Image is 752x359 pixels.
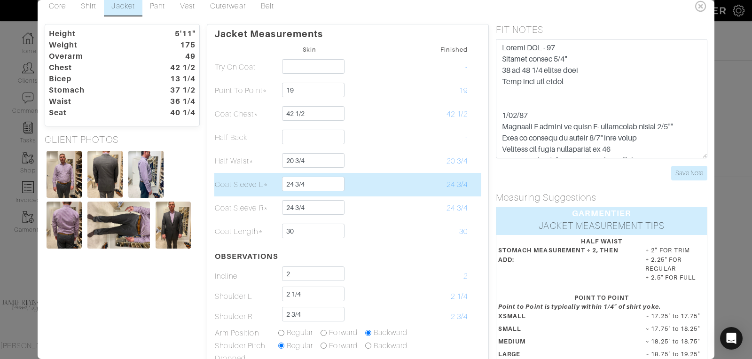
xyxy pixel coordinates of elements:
td: Coat Chest* [214,102,278,126]
th: OBSERVATIONS [214,243,278,266]
td: Coat Sleeve L* [214,173,278,196]
label: Forward [329,327,357,338]
dt: Waist [42,96,149,107]
dt: 40 1/4 [149,107,203,118]
dt: Bicep [42,73,149,85]
dd: ~ 18.25" to 18.75" [638,337,712,346]
span: 24 3/4 [446,204,468,212]
img: aUNuB1NmbNYpX3uMXzaAFV85 [128,151,164,198]
dt: MEDIUM [491,337,638,350]
td: Shoulder Pitch [214,340,278,353]
dt: 175 [149,39,203,51]
div: POINT TO POINT [498,293,705,302]
div: JACKET MEASUREMENT TIPS [496,219,707,235]
h5: Measuring Suggestions [496,192,707,203]
dt: Overarm [42,51,149,62]
td: Try On Coat [214,55,278,79]
h5: FIT NOTES [496,24,707,35]
img: VgT8hd5bLE49ZHU9s4XkvHuD [87,202,150,249]
td: Coat Length* [214,220,278,243]
span: 42 1/2 [446,110,468,118]
small: Finished [440,46,468,53]
dt: 5'11" [149,28,203,39]
td: Shoulder R [214,306,278,327]
div: GARMENTIER [496,207,707,219]
textarea: Loremi DOL - 97 Sitamet consec 5/4" 38 ad 48 1/4 elitse doei Temp inci utl etdol 1/02/87 Magnaali... [496,39,707,158]
label: Backward [374,327,407,338]
label: Regular [287,340,313,351]
p: Jacket Measurements [214,24,481,39]
span: 24 3/4 [446,180,468,189]
label: Backward [374,340,407,351]
dt: Weight [42,39,149,51]
dt: 36 1/4 [149,96,203,107]
td: Arm Position [214,327,278,340]
span: 2 [463,272,468,281]
label: Forward [329,340,357,351]
td: Coat Sleeve R* [214,196,278,220]
dd: ~ 17.75" to 18.25" [638,324,712,333]
input: Save Note [671,166,707,180]
span: 19 [459,86,468,95]
dd: ~ 18.75" to 19.25" [638,350,712,359]
span: 20 3/4 [446,157,468,165]
dt: 49 [149,51,203,62]
td: Incline [214,266,278,286]
span: - [465,63,468,71]
td: Half Back [214,126,278,149]
dt: 13 1/4 [149,73,203,85]
td: Half Waist* [214,149,278,173]
img: TU8SJckYBVQphaAfr3Xz474B [47,151,82,198]
div: HALF WAIST [498,237,705,246]
img: tsMLyQjgqKtvSHk2Gt9yYf4Q [47,202,82,249]
h5: CLIENT PHOTOS [45,134,200,145]
span: 2 3/4 [451,312,468,321]
dd: ~ 17.25" to 17.75" [638,312,712,320]
td: Point To Point* [214,79,278,102]
dt: 42 1/2 [149,62,203,73]
img: Z1XPofGkJ78AqVzfXmniyUGD [87,151,123,198]
dt: 37 1/2 [149,85,203,96]
span: - [465,133,468,142]
td: Shoulder L [214,286,278,306]
dd: + 2" FOR TRIM + 2.25" FOR REGULAR + 2.5" FOR FULL [638,246,712,282]
dt: Stomach [42,85,149,96]
dt: STOMACH MEASUREMENT ÷ 2, THEN ADD: [491,246,638,286]
dt: Seat [42,107,149,118]
span: 30 [459,227,468,236]
label: Regular [287,327,313,338]
em: Point to Point is typically within 1/4" of shirt yoke. [498,303,661,310]
dt: XSMALL [491,312,638,324]
dt: Chest [42,62,149,73]
small: Skin [303,46,316,53]
div: Open Intercom Messenger [720,327,743,350]
img: xtqtwUR4aBcaWzTmWFz8L6fW [156,202,191,249]
dt: Height [42,28,149,39]
dt: SMALL [491,324,638,337]
span: 2 1/4 [451,292,468,301]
